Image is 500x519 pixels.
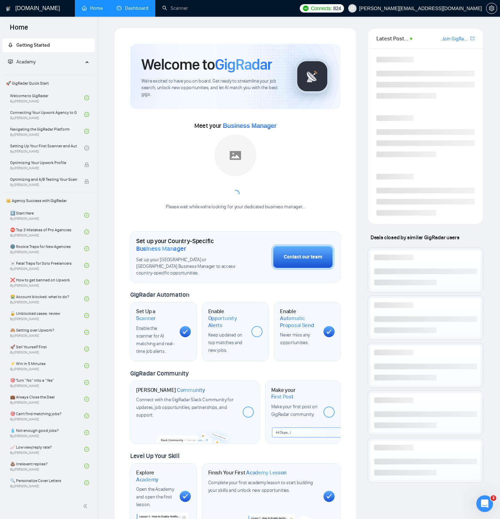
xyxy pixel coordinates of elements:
a: ❌ How to get banned on UpworkBy[PERSON_NAME] [10,274,84,290]
span: Getting Started [16,42,50,48]
span: double-left [83,503,90,510]
span: user [350,6,355,11]
h1: Finish Your First [208,469,287,476]
span: By [PERSON_NAME] [10,183,77,187]
a: setting [486,6,497,11]
span: check-circle [84,246,89,251]
a: Welcome to GigRadarBy[PERSON_NAME] [10,90,84,106]
a: 1️⃣ Start HereBy[PERSON_NAME] [10,208,84,223]
img: slackcommunity-bg.png [157,425,234,443]
span: Open the Academy and open the first lesson. [136,486,174,508]
span: Make your first post on GigRadar community. [271,404,318,417]
a: Navigating the GigRadar PlatformBy[PERSON_NAME] [10,124,84,139]
a: 🌚 Rookie Traps for New AgenciesBy[PERSON_NAME] [10,241,84,256]
a: 🔓 Unblocked cases: reviewBy[PERSON_NAME] [10,308,84,323]
span: Never miss any opportunities. [280,332,310,346]
span: lock [84,179,89,184]
span: Automatic Proposal Send [280,315,318,328]
li: Getting Started [2,38,95,52]
h1: Enable [208,308,246,328]
button: Contact our team [271,244,335,270]
span: check-circle [84,430,89,435]
h1: Explore [136,469,174,483]
span: Home [4,22,34,37]
a: 💧 Not enough good jobs?By[PERSON_NAME] [10,425,84,440]
span: check-circle [84,296,89,301]
span: export [470,36,475,41]
span: check-circle [84,464,89,468]
span: check-circle [84,146,89,150]
span: Community [177,387,205,394]
a: 🙈 Getting over Upwork?By[PERSON_NAME] [10,325,84,340]
a: 😭 Account blocked: what to do?By[PERSON_NAME] [10,291,84,307]
span: Scanner [136,315,156,322]
span: check-circle [84,280,89,285]
a: ☠️ Fatal Traps for Solo FreelancersBy[PERSON_NAME] [10,258,84,273]
span: Opportunity Alerts [208,315,246,328]
div: Contact our team [284,253,322,261]
span: Academy [16,59,36,65]
span: 🚀 GigRadar Quick Start [3,76,94,90]
span: Business Manager [136,245,186,253]
a: export [470,35,475,42]
span: check-circle [84,480,89,485]
span: check-circle [84,380,89,385]
span: 3 [491,495,496,501]
span: check-circle [84,347,89,351]
h1: Set Up a [136,308,174,322]
span: Academy [8,59,36,65]
span: Keep updated on top matches and new jobs. [208,332,243,353]
span: First Post [271,393,294,400]
span: By [PERSON_NAME] [10,166,77,170]
a: homeHome [82,5,103,11]
a: dashboardDashboard [117,5,148,11]
h1: Set up your Country-Specific [136,237,236,253]
span: check-circle [84,263,89,268]
span: check-circle [84,213,89,218]
span: check-circle [84,313,89,318]
a: 🎯 Can't find matching jobs?By[PERSON_NAME] [10,408,84,424]
a: 🔍 Personalize Cover LettersBy[PERSON_NAME] [10,475,84,490]
img: upwork-logo.png [303,6,308,11]
span: check-circle [84,363,89,368]
span: GigRadar Community [130,370,189,377]
a: 💼 Always Close the DealBy[PERSON_NAME] [10,392,84,407]
span: lock [84,162,89,167]
span: Optimizing Your Upwork Profile [10,159,77,166]
a: Connecting Your Upwork Agency to GigRadarBy[PERSON_NAME] [10,107,84,122]
a: 🎯 Turn “No” into a “Yes”By[PERSON_NAME] [10,375,84,390]
span: Academy [136,476,158,483]
span: check-circle [84,129,89,134]
span: 824 [333,5,341,12]
span: 👑 Agency Success with GigRadar [3,194,94,208]
span: check-circle [84,230,89,234]
a: ⚡ Win in 5 MinutesBy[PERSON_NAME] [10,358,84,373]
h1: Enable [280,308,318,328]
span: Connects: [311,5,332,12]
span: fund-projection-screen [8,59,13,64]
h1: Welcome to [141,55,272,74]
span: check-circle [84,397,89,402]
a: 📈 Low view/reply rate?By[PERSON_NAME] [10,442,84,457]
span: Academy Lesson [246,469,287,476]
span: GigRadar [215,55,272,74]
span: Connect with the GigRadar Slack Community for updates, job opportunities, partnerships, and support. [136,397,234,418]
button: setting [486,3,497,14]
span: Complete your first academy lesson to start building your skills and unlock new opportunities. [208,480,313,493]
div: Please wait while we're looking for your dedicated business manager... [162,204,309,210]
span: check-circle [84,95,89,100]
a: 💩 Irrelevant replies?By[PERSON_NAME] [10,458,84,474]
span: GigRadar Automation [130,291,189,299]
span: rocket [8,42,13,47]
a: 🚀 Sell Yourself FirstBy[PERSON_NAME] [10,341,84,357]
span: Meet your [194,122,276,130]
a: Join GigRadar Slack Community [442,35,469,43]
a: Setting Up Your First Scanner and Auto-BidderBy[PERSON_NAME] [10,140,84,156]
span: Optimizing and A/B Testing Your Scanner for Better Results [10,176,77,183]
span: check-circle [84,112,89,117]
img: logo [6,3,11,14]
h1: Make your [271,387,318,400]
h1: [PERSON_NAME] [136,387,205,394]
span: Enable the scanner for AI matching and real-time job alerts. [136,325,174,354]
iframe: Intercom live chat [476,495,493,512]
